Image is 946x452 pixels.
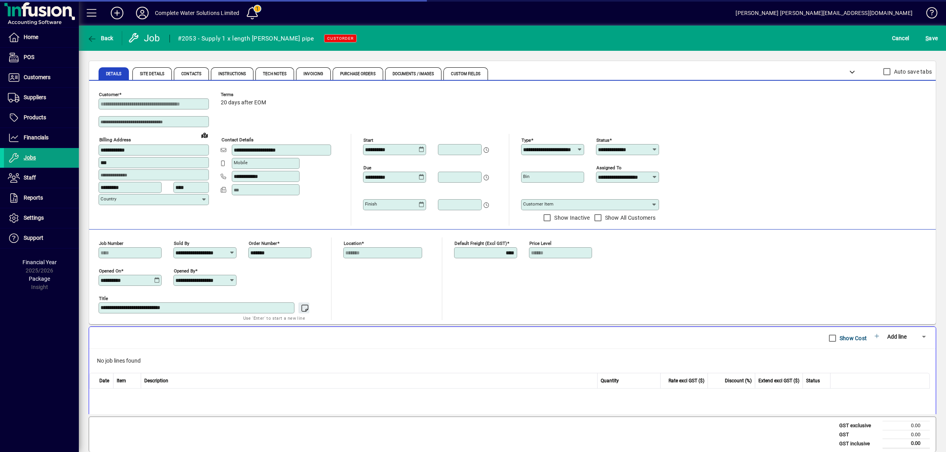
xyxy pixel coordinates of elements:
[327,36,354,41] span: CUSTORDER
[920,2,936,27] a: Knowledge Base
[181,72,201,76] span: Contacts
[553,214,590,222] label: Show Inactive
[24,54,34,60] span: POS
[104,6,130,20] button: Add
[596,165,622,170] mat-label: Assigned to
[596,137,609,143] mat-label: Status
[85,31,115,45] button: Back
[892,68,932,76] label: Auto save tabs
[669,377,704,384] span: Rate excl GST ($)
[4,68,79,87] a: Customers
[263,72,287,76] span: Tech Notes
[725,377,752,384] span: Discount (%)
[603,214,656,222] label: Show All Customers
[340,72,376,76] span: Purchase Orders
[883,421,930,430] td: 0.00
[304,72,323,76] span: Invoicing
[99,377,109,384] span: Date
[838,334,867,342] label: Show Cost
[155,7,240,19] div: Complete Water Solutions Limited
[4,168,79,188] a: Staff
[99,296,108,301] mat-label: Title
[806,377,820,384] span: Status
[24,174,36,181] span: Staff
[243,313,305,322] mat-hint: Use 'Enter' to start a new line
[24,34,38,40] span: Home
[22,259,57,265] span: Financial Year
[99,92,119,97] mat-label: Customer
[393,72,434,76] span: Documents / Images
[926,35,929,41] span: S
[363,165,371,170] mat-label: Due
[140,72,164,76] span: Site Details
[249,241,277,246] mat-label: Order number
[451,72,480,76] span: Custom Fields
[24,114,46,120] span: Products
[4,208,79,228] a: Settings
[758,377,799,384] span: Extend excl GST ($)
[4,88,79,107] a: Suppliers
[887,333,907,340] span: Add line
[79,31,122,45] app-page-header-button: Back
[4,188,79,208] a: Reports
[234,160,248,165] mat-label: Mobile
[529,241,551,246] mat-label: Price Level
[454,241,507,246] mat-label: Default Freight (excl GST)
[736,7,912,19] div: [PERSON_NAME] [PERSON_NAME][EMAIL_ADDRESS][DOMAIN_NAME]
[4,128,79,148] a: Financials
[521,137,531,143] mat-label: Type
[363,137,373,143] mat-label: Start
[835,421,883,430] td: GST exclusive
[99,241,123,246] mat-label: Job number
[835,439,883,448] td: GST inclusive
[890,31,911,45] button: Cancel
[924,31,940,45] button: Save
[4,28,79,47] a: Home
[883,430,930,439] td: 0.00
[344,241,361,246] mat-label: Location
[221,100,266,106] span: 20 days after EOM
[601,377,619,384] span: Quantity
[99,268,121,274] mat-label: Opened On
[106,72,121,76] span: Details
[883,439,930,448] td: 0.00
[24,195,43,201] span: Reports
[24,94,46,100] span: Suppliers
[4,108,79,128] a: Products
[101,196,116,202] mat-label: Country
[117,377,126,384] span: Item
[174,268,195,274] mat-label: Opened by
[926,32,938,44] span: ave
[174,241,189,246] mat-label: Sold by
[4,228,79,248] a: Support
[4,48,79,67] a: POS
[29,276,50,282] span: Package
[523,201,553,207] mat-label: Customer Item
[24,235,43,241] span: Support
[835,430,883,439] td: GST
[24,134,48,141] span: Financials
[24,154,36,161] span: Jobs
[198,129,211,141] a: View on map
[892,32,909,44] span: Cancel
[128,32,162,44] div: Job
[221,92,268,97] span: Terms
[178,32,314,45] div: #2053 - Supply 1 x length [PERSON_NAME] pipe
[87,35,114,41] span: Back
[365,201,377,207] mat-label: Finish
[523,174,529,179] mat-label: Bin
[130,6,155,20] button: Profile
[89,349,936,373] div: No job lines found
[144,377,168,384] span: Description
[24,215,44,221] span: Settings
[218,72,246,76] span: Instructions
[24,74,50,80] span: Customers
